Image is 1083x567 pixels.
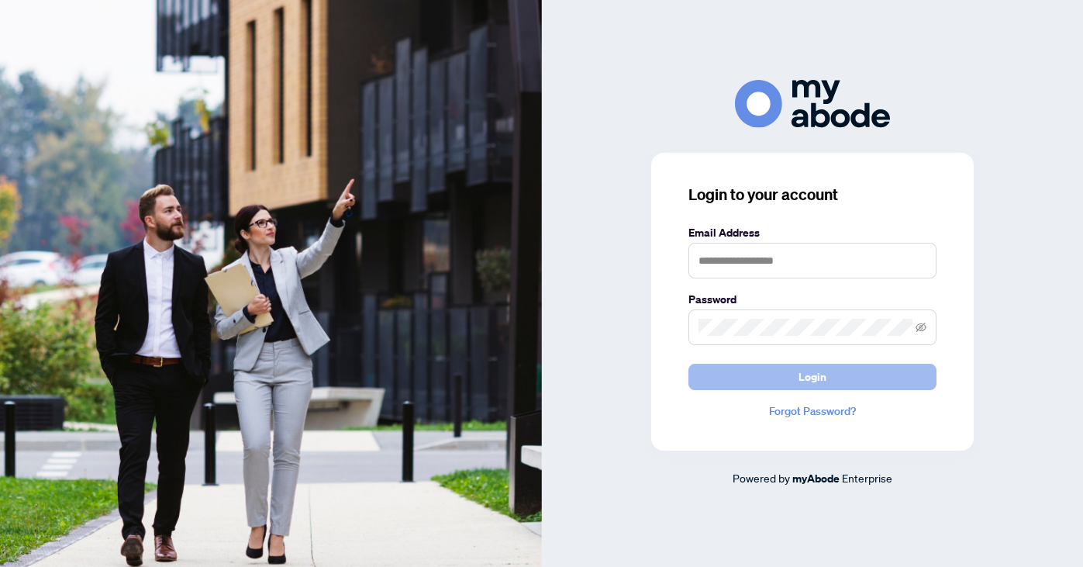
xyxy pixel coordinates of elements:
[733,471,790,485] span: Powered by
[688,224,936,241] label: Email Address
[792,470,840,487] a: myAbode
[688,364,936,390] button: Login
[688,403,936,420] a: Forgot Password?
[688,291,936,308] label: Password
[735,80,890,127] img: ma-logo
[798,365,826,389] span: Login
[916,322,926,333] span: eye-invisible
[688,184,936,206] h3: Login to your account
[842,471,892,485] span: Enterprise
